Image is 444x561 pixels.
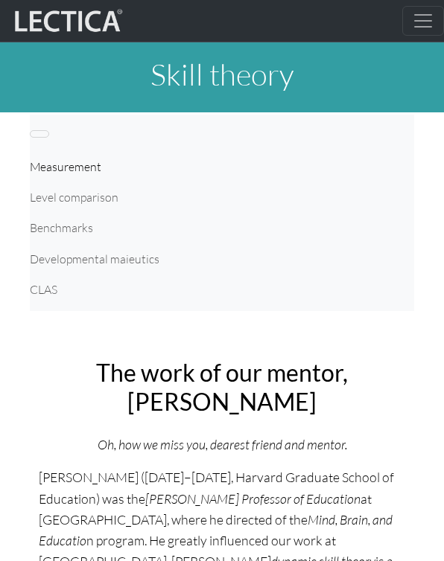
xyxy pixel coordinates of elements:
button: Toggle navigation [30,130,49,138]
i: Mind, Brain, and Educatio [39,511,393,548]
a: Level comparison [30,182,414,213]
button: Toggle navigation [402,6,444,36]
a: Benchmarks [30,213,414,243]
i: Oh, how we miss you, dearest friend and mentor. [98,436,347,452]
a: Measurement [30,152,414,182]
img: lecticalive [11,7,123,35]
h2: The work of our mentor, [PERSON_NAME] [39,359,405,416]
h1: Skill theory [30,57,414,92]
a: CLAS [30,275,414,305]
a: Developmental maieutics [30,244,414,275]
i: [PERSON_NAME] Professor of Education [145,490,361,507]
